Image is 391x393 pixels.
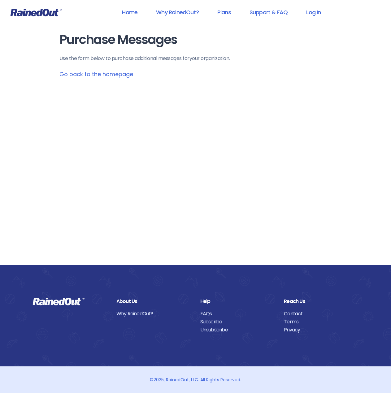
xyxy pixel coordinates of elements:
[200,318,275,326] a: Subscribe
[59,33,332,47] h1: Purchase Messages
[284,326,358,334] a: Privacy
[200,326,275,334] a: Unsubscribe
[200,297,275,305] div: Help
[209,5,239,19] a: Plans
[200,310,275,318] a: FAQs
[298,5,329,19] a: Log In
[284,318,358,326] a: Terms
[116,310,191,318] a: Why RainedOut?
[148,5,207,19] a: Why RainedOut?
[59,70,133,78] a: Go back to the homepage
[284,310,358,318] a: Contact
[116,297,191,305] div: About Us
[59,55,332,62] p: Use the form below to purchase additional messages for your organization .
[284,297,358,305] div: Reach Us
[114,5,146,19] a: Home
[241,5,296,19] a: Support & FAQ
